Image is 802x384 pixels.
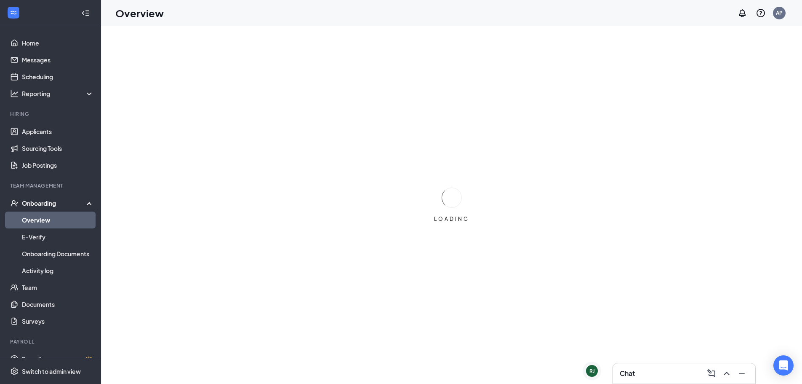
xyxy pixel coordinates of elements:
a: Messages [22,51,94,68]
div: Open Intercom Messenger [773,355,794,376]
a: Activity log [22,262,94,279]
div: Team Management [10,182,92,189]
svg: UserCheck [10,199,19,207]
button: ComposeMessage [705,367,718,380]
div: Payroll [10,338,92,345]
a: Home [22,35,94,51]
svg: Notifications [737,8,747,18]
div: Onboarding [22,199,87,207]
a: Sourcing Tools [22,140,94,157]
h1: Overview [115,6,164,20]
a: Team [22,279,94,296]
div: LOADING [431,215,473,223]
div: Hiring [10,110,92,118]
svg: QuestionInfo [756,8,766,18]
a: Documents [22,296,94,313]
a: Surveys [22,313,94,330]
button: Minimize [735,367,749,380]
svg: Settings [10,367,19,376]
svg: Analysis [10,89,19,98]
a: Job Postings [22,157,94,174]
svg: Collapse [81,9,90,17]
a: E-Verify [22,228,94,245]
a: Applicants [22,123,94,140]
button: ChevronUp [720,367,733,380]
h3: Chat [620,369,635,378]
div: AP [776,9,783,16]
a: Onboarding Documents [22,245,94,262]
a: PayrollCrown [22,351,94,368]
svg: ChevronUp [722,368,732,379]
svg: WorkstreamLogo [9,8,18,17]
svg: Minimize [737,368,747,379]
div: RJ [589,368,595,375]
a: Scheduling [22,68,94,85]
div: Switch to admin view [22,367,81,376]
div: Reporting [22,89,94,98]
svg: ComposeMessage [706,368,717,379]
a: Overview [22,212,94,228]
